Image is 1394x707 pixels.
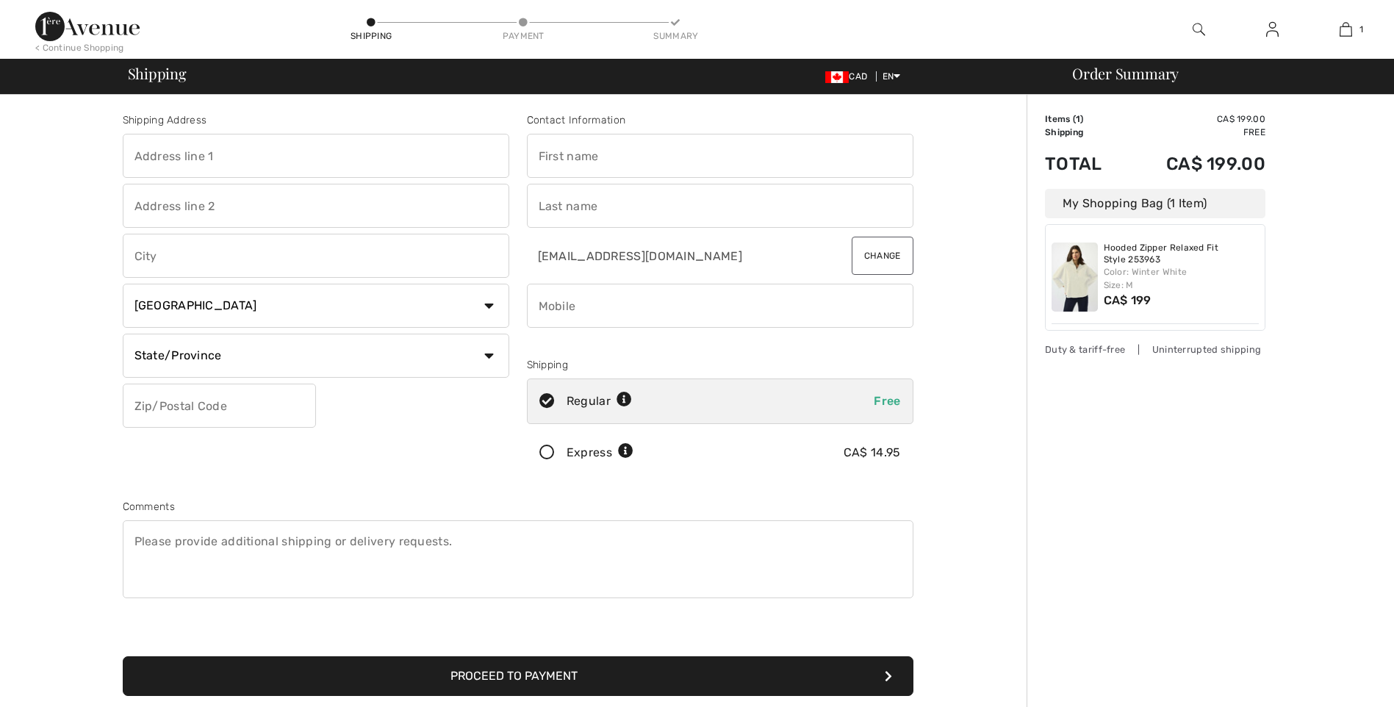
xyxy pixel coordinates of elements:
[123,184,509,228] input: Address line 2
[1125,126,1265,139] td: Free
[1104,265,1260,292] div: Color: Winter White Size: M
[1045,126,1125,139] td: Shipping
[567,444,633,462] div: Express
[1340,21,1352,38] img: My Bag
[527,357,913,373] div: Shipping
[527,112,913,128] div: Contact Information
[883,71,901,82] span: EN
[1045,342,1265,356] div: Duty & tariff-free | Uninterrupted shipping
[1104,293,1152,307] span: CA$ 199
[844,444,901,462] div: CA$ 14.95
[527,184,913,228] input: Last name
[1125,139,1265,189] td: CA$ 199.00
[852,237,913,275] button: Change
[123,112,509,128] div: Shipping Address
[1052,243,1098,312] img: Hooded Zipper Relaxed Fit Style 253963
[825,71,849,83] img: Canadian Dollar
[527,234,817,278] input: E-mail
[123,499,913,514] div: Comments
[1359,23,1363,36] span: 1
[1076,114,1080,124] span: 1
[653,29,697,43] div: Summary
[567,392,632,410] div: Regular
[35,41,124,54] div: < Continue Shopping
[123,234,509,278] input: City
[1266,21,1279,38] img: My Info
[825,71,873,82] span: CAD
[1055,66,1385,81] div: Order Summary
[874,394,900,408] span: Free
[123,656,913,696] button: Proceed to Payment
[1309,21,1382,38] a: 1
[1254,21,1290,39] a: Sign In
[1104,243,1260,265] a: Hooded Zipper Relaxed Fit Style 253963
[501,29,545,43] div: Payment
[1193,21,1205,38] img: search the website
[527,284,913,328] input: Mobile
[1045,189,1265,218] div: My Shopping Bag (1 Item)
[1045,112,1125,126] td: Items ( )
[1125,112,1265,126] td: CA$ 199.00
[123,134,509,178] input: Address line 1
[35,12,140,41] img: 1ère Avenue
[1045,139,1125,189] td: Total
[527,134,913,178] input: First name
[123,384,316,428] input: Zip/Postal Code
[349,29,393,43] div: Shipping
[128,66,187,81] span: Shipping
